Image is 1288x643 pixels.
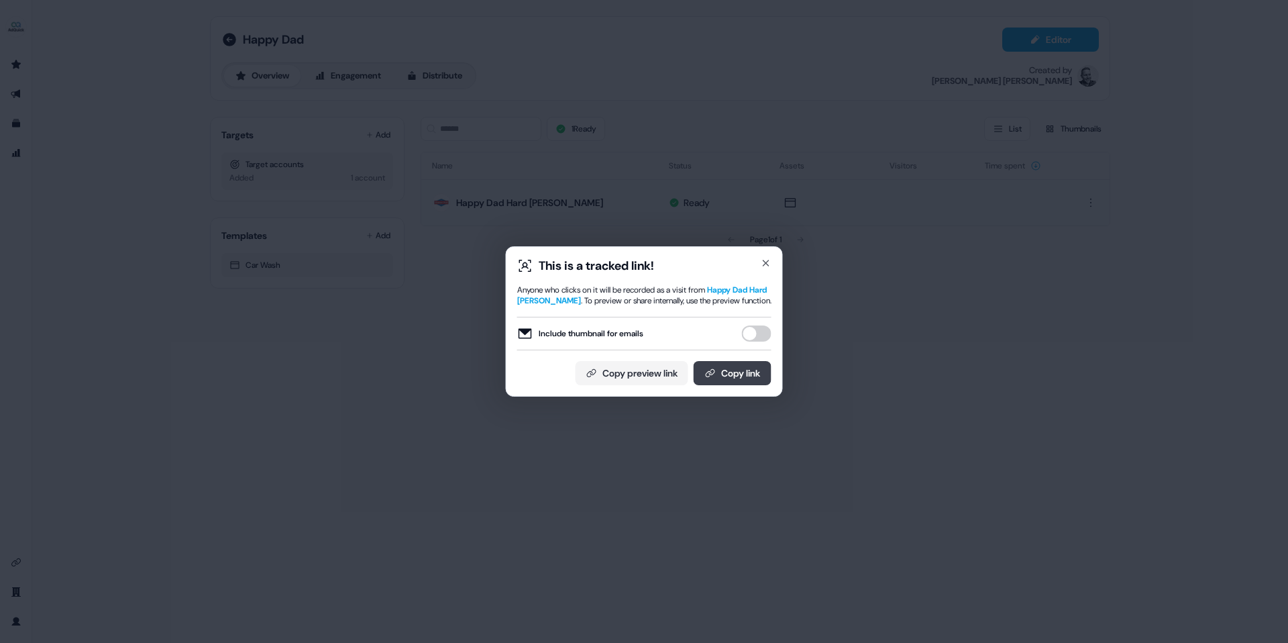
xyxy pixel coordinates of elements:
label: Include thumbnail for emails [517,326,643,342]
div: Anyone who clicks on it will be recorded as a visit from . To preview or share internally, use th... [517,285,771,306]
div: This is a tracked link! [539,258,654,274]
button: Copy preview link [576,361,688,385]
span: Happy Dad Hard [PERSON_NAME] [517,285,767,306]
button: Copy link [694,361,771,385]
